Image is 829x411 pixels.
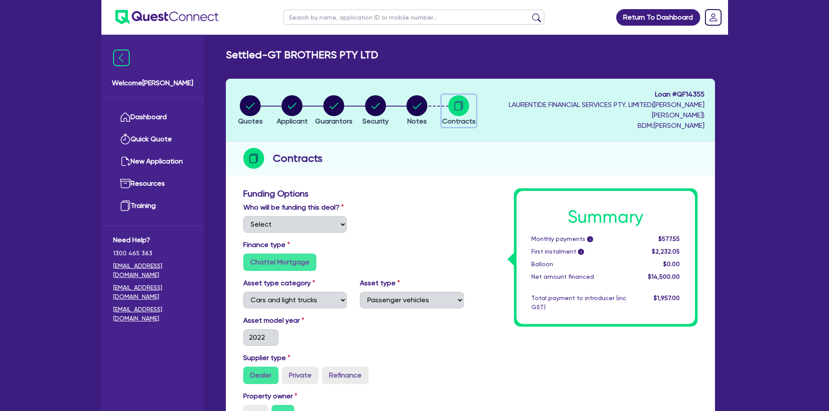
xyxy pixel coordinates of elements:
button: Contracts [442,95,476,127]
img: quest-connect-logo-blue [115,10,218,24]
label: Dealer [243,367,279,384]
span: $1,957.00 [654,294,680,301]
span: Contracts [442,117,476,125]
label: Private [282,367,319,384]
div: Monthly payments [525,234,633,244]
label: Who will be funding this deal? [243,202,344,213]
a: [EMAIL_ADDRESS][DOMAIN_NAME] [113,305,192,323]
span: Welcome [PERSON_NAME] [112,78,193,88]
h3: Funding Options [243,188,464,199]
span: LAURENTIDE FINANCIAL SERVICES PTY. LIMITED ( [PERSON_NAME] [PERSON_NAME] ) [509,100,705,119]
label: Asset type [360,278,400,288]
div: Balloon [525,260,633,269]
span: Notes [407,117,427,125]
div: Total payment to introducer (inc GST) [525,294,633,312]
a: New Application [113,150,192,173]
a: [EMAIL_ADDRESS][DOMAIN_NAME] [113,261,192,280]
label: Chattel Mortgage [243,254,316,271]
span: $577.55 [658,235,680,242]
label: Finance type [243,240,290,250]
span: Guarantors [315,117,352,125]
a: Quick Quote [113,128,192,150]
label: Asset model year [237,315,354,326]
span: $14,500.00 [648,273,680,280]
a: [EMAIL_ADDRESS][DOMAIN_NAME] [113,283,192,301]
input: Search by name, application ID or mobile number... [283,10,544,25]
label: Refinance [322,367,369,384]
button: Applicant [276,95,308,127]
span: Quotes [238,117,263,125]
img: step-icon [243,148,264,169]
label: Supplier type [243,353,290,363]
span: Security [362,117,389,125]
span: i [587,236,593,242]
img: training [120,200,131,211]
a: Dashboard [113,106,192,128]
img: icon-menu-close [113,50,130,66]
button: Security [362,95,389,127]
a: Training [113,195,192,217]
span: 1300 465 363 [113,249,192,258]
a: Dropdown toggle [702,6,725,29]
h2: Settled - GT BROTHERS PTY LTD [226,49,378,61]
img: new-application [120,156,131,167]
a: Resources [113,173,192,195]
h1: Summary [531,207,680,227]
label: Property owner [243,391,297,401]
span: i [578,249,584,255]
span: BDM: [PERSON_NAME] [482,120,705,131]
a: Return To Dashboard [616,9,700,26]
img: quick-quote [120,134,131,144]
span: $2,232.05 [652,248,680,255]
img: resources [120,178,131,189]
div: Net amount financed [525,272,633,281]
button: Guarantors [315,95,353,127]
button: Notes [406,95,428,127]
h2: Contracts [273,150,322,166]
span: Applicant [277,117,308,125]
span: Loan # QF14355 [482,89,705,100]
span: $0.00 [663,261,680,267]
button: Quotes [238,95,263,127]
div: First instalment [525,247,633,256]
label: Asset type category [243,278,315,288]
span: Need Help? [113,235,192,245]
